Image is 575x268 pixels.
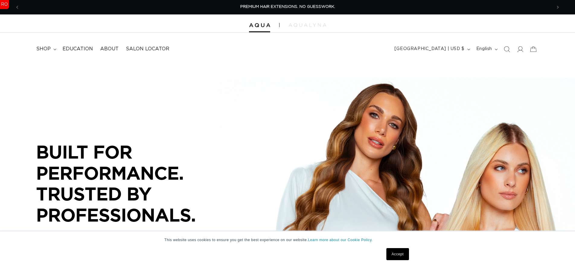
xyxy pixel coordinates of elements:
[97,42,122,56] a: About
[126,46,169,52] span: Salon Locator
[289,23,326,27] img: aqualyna.com
[100,46,119,52] span: About
[249,23,270,27] img: Aqua Hair Extensions
[165,237,411,243] p: This website uses cookies to ensure you get the best experience on our website.
[391,43,473,55] button: [GEOGRAPHIC_DATA] | USD $
[11,2,24,13] button: Previous announcement
[395,46,465,52] span: [GEOGRAPHIC_DATA] | USD $
[59,42,97,56] a: Education
[33,42,59,56] summary: shop
[500,43,513,56] summary: Search
[551,2,564,13] button: Next announcement
[240,5,335,9] span: PREMIUM HAIR EXTENSIONS. NO GUESSWORK.
[386,248,409,260] a: Accept
[36,141,217,225] p: BUILT FOR PERFORMANCE. TRUSTED BY PROFESSIONALS.
[476,46,492,52] span: English
[36,230,217,252] p: Premium hair extensions designed for seamless blends, consistent results, and performance you can...
[308,238,373,242] a: Learn more about our Cookie Policy.
[473,43,500,55] button: English
[62,46,93,52] span: Education
[122,42,173,56] a: Salon Locator
[36,46,51,52] span: shop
